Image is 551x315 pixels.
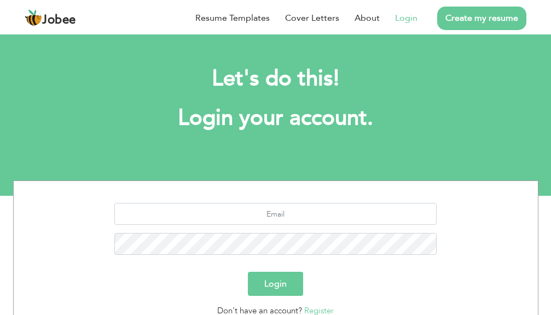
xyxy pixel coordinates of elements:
a: About [355,11,380,25]
a: Login [395,11,417,25]
a: Jobee [25,9,76,27]
input: Email [114,203,437,225]
h1: Login your account. [93,104,459,132]
a: Cover Letters [285,11,339,25]
h2: Let's do this! [93,65,459,93]
a: Resume Templates [195,11,270,25]
button: Login [248,272,303,296]
span: Jobee [42,14,76,26]
a: Create my resume [437,7,526,30]
img: jobee.io [25,9,42,27]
